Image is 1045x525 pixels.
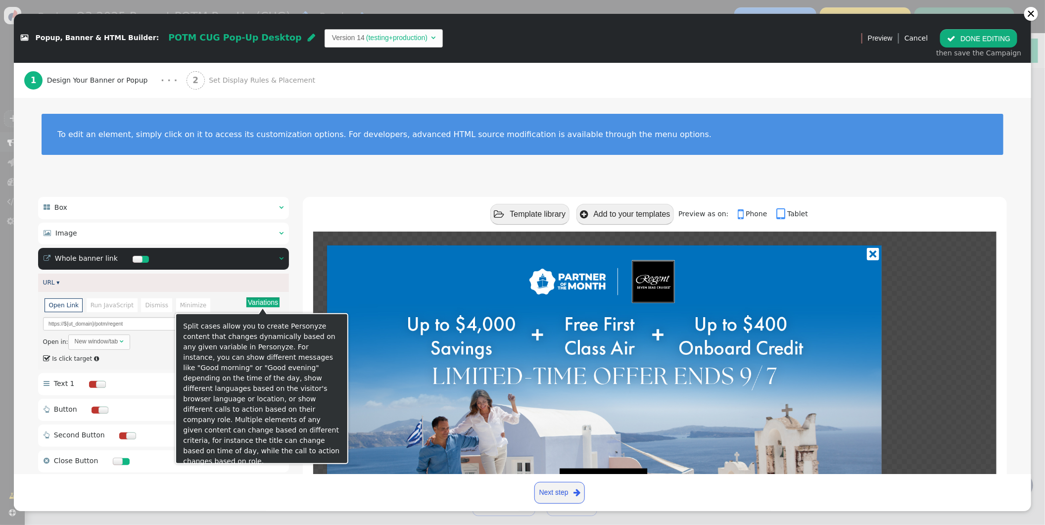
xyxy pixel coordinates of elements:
div: To edit an element, simply click on it to access its customization options. For developers, advan... [57,130,988,139]
span:  [279,204,284,211]
button: DONE EDITING [940,29,1017,47]
div: New window/tab [75,337,118,346]
li: Open Link [45,298,83,312]
li: Minimize [176,298,211,312]
a: URL ▾ [43,279,60,286]
a: Next step [534,482,585,504]
span:  [947,35,955,43]
a: 1 Design Your Banner or Popup · · · [24,63,187,98]
span:  [279,255,284,262]
div: Open in: [43,334,285,350]
li: Run JavaScript [87,298,138,312]
span: POTM CUG Pop-Up Desktop [168,33,302,43]
span: Preview as on: [678,210,735,218]
span:  [431,34,435,41]
span:  [43,353,51,364]
button: Variations [246,297,280,307]
span: Whole banner link [55,254,118,262]
div: then save the Campaign [936,48,1021,58]
span:  [44,255,50,262]
span: Image [55,229,77,237]
span:  [279,230,284,237]
button: Add to your templates [576,204,674,224]
span:  [44,204,50,211]
div: · · · [161,74,177,87]
span:  [573,486,580,499]
label: Is click target [43,355,93,362]
a: Tablet [776,210,808,218]
span: Design Your Banner or Popup [47,75,152,86]
span:  [738,207,746,221]
button: Template library [490,204,570,224]
span:  [44,431,49,438]
a: Cancel [904,34,928,42]
span:  [44,406,49,413]
a: 2 Set Display Rules & Placement [187,63,337,98]
td: (testing+production) [365,33,429,43]
span: Box [54,203,67,211]
a: Phone [738,210,774,218]
span: Set Display Rules & Placement [209,75,319,86]
span: Button [54,405,77,413]
span: Text 1 [54,380,75,387]
span: Preview [868,33,893,44]
td: Version 14 [332,33,365,43]
b: 2 [192,75,198,85]
span: Popup, Banner & HTML Builder: [36,34,159,42]
span:  [580,210,588,219]
span:  [120,338,124,344]
input: Link URL [43,317,285,331]
li: Dismiss [141,298,172,312]
span:  [44,380,49,387]
span:  [44,230,51,237]
b: 1 [31,75,37,85]
div: Split cases allow you to create Personyze content that changes dynamically based on any given var... [183,321,340,456]
span: Close Button [54,457,98,465]
a: Preview [868,29,893,47]
span:  [21,35,28,42]
span:  [494,210,504,219]
span:  [776,207,787,221]
span:  [308,33,315,42]
span: Second Button [54,431,105,439]
span:  [44,457,49,464]
span:  [94,356,99,362]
